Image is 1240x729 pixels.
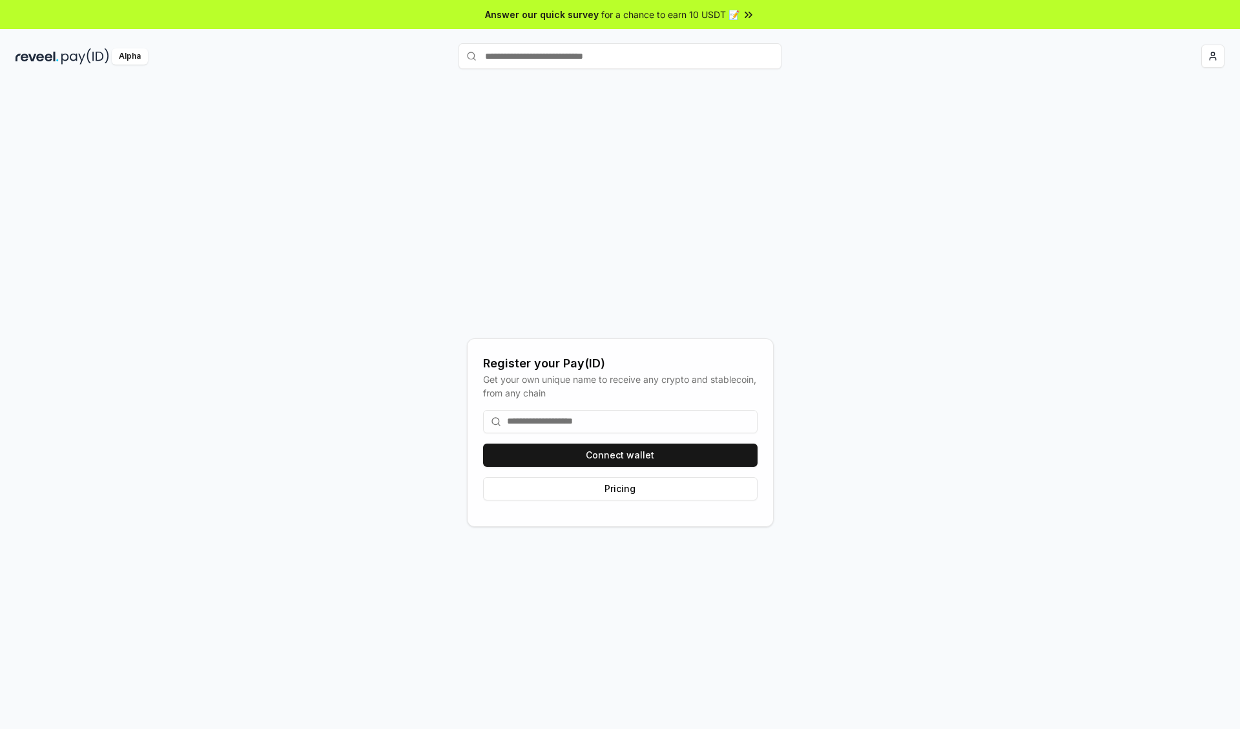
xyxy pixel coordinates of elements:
button: Pricing [483,477,758,500]
div: Register your Pay(ID) [483,354,758,373]
div: Get your own unique name to receive any crypto and stablecoin, from any chain [483,373,758,400]
img: reveel_dark [15,48,59,65]
img: pay_id [61,48,109,65]
div: Alpha [112,48,148,65]
button: Connect wallet [483,444,758,467]
span: for a chance to earn 10 USDT 📝 [601,8,739,21]
span: Answer our quick survey [485,8,599,21]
